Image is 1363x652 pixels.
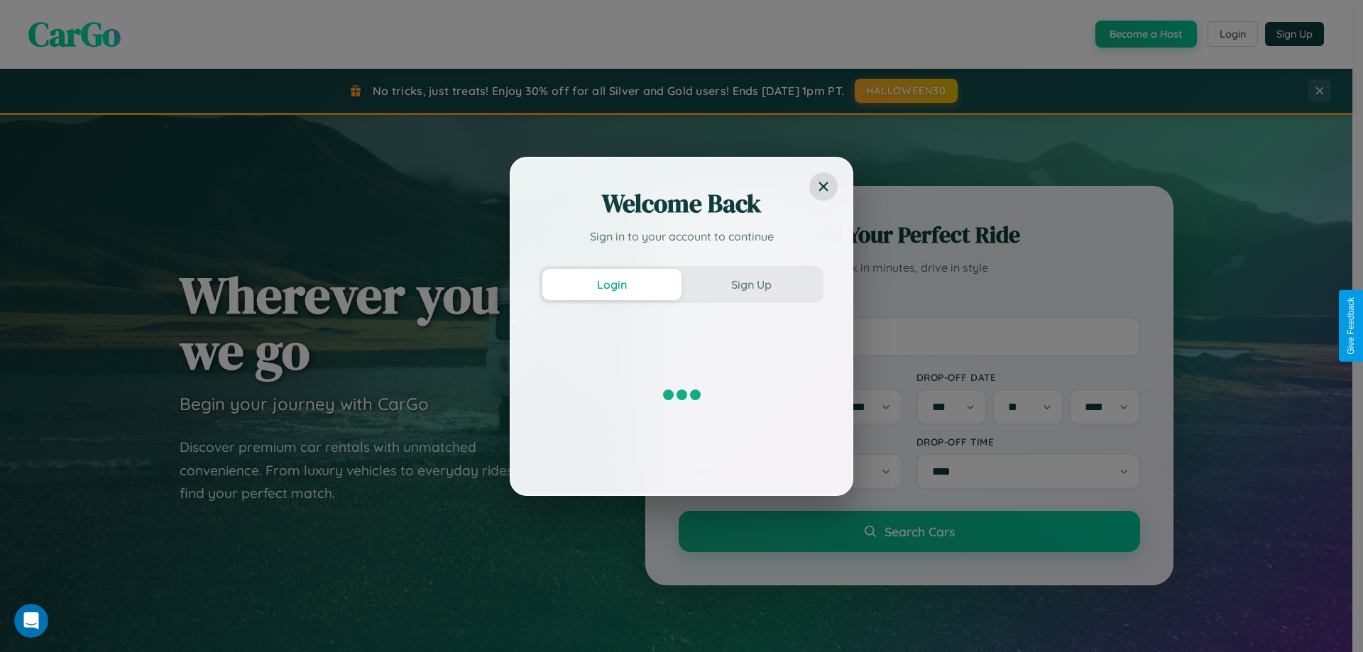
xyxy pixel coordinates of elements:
button: Login [542,269,681,300]
p: Sign in to your account to continue [540,228,823,245]
h2: Welcome Back [540,187,823,221]
div: Give Feedback [1346,297,1356,355]
iframe: Intercom live chat [14,604,48,638]
button: Sign Up [681,269,821,300]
